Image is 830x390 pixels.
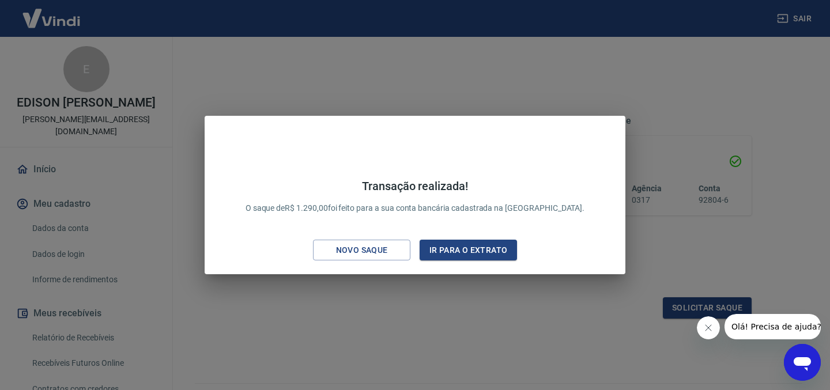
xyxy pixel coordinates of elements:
h4: Transação realizada! [246,179,585,193]
button: Ir para o extrato [420,240,517,261]
button: Novo saque [313,240,410,261]
div: Novo saque [322,243,402,258]
span: Olá! Precisa de ajuda? [7,8,97,17]
iframe: Mensagem da empresa [725,314,821,339]
iframe: Botão para abrir a janela de mensagens [784,344,821,381]
p: O saque de R$ 1.290,00 foi feito para a sua conta bancária cadastrada na [GEOGRAPHIC_DATA]. [246,179,585,214]
iframe: Fechar mensagem [697,316,720,339]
